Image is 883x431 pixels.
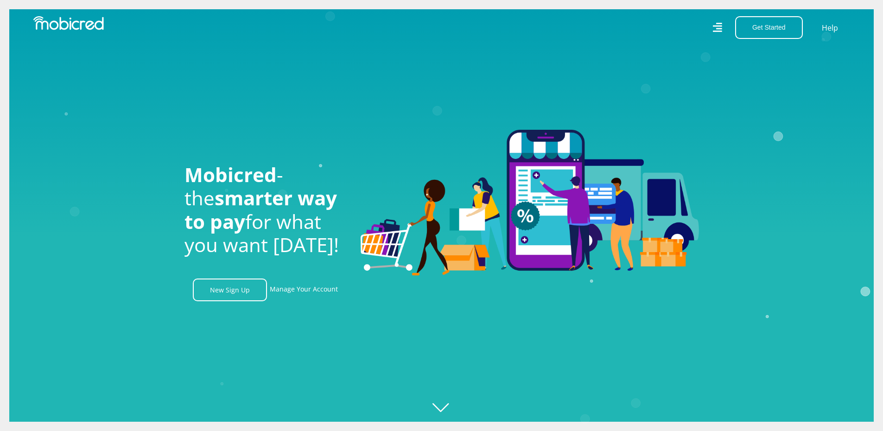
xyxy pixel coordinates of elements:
button: Get Started [735,16,803,39]
a: New Sign Up [193,279,267,301]
span: Mobicred [184,161,277,188]
h1: - the for what you want [DATE]! [184,163,347,257]
span: smarter way to pay [184,184,337,234]
img: Welcome to Mobicred [361,130,699,276]
img: Mobicred [33,16,104,30]
a: Help [821,22,839,34]
a: Manage Your Account [270,279,338,301]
